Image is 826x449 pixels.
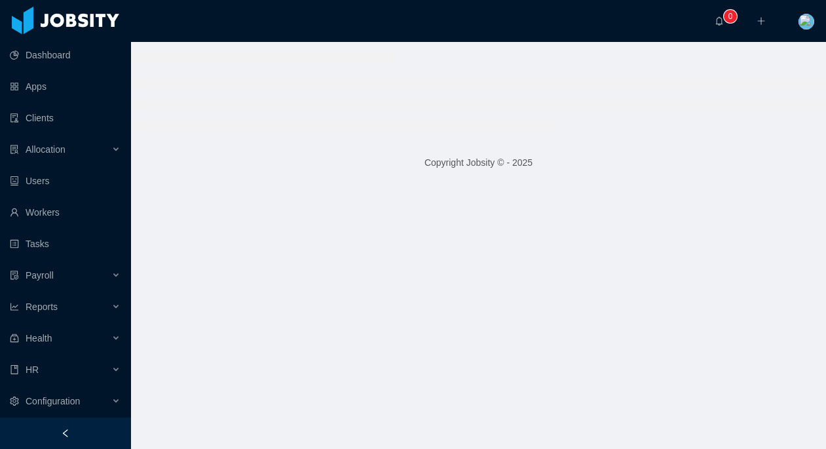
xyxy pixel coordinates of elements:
[10,73,121,100] a: icon: appstoreApps
[10,105,121,131] a: icon: auditClients
[757,16,766,26] i: icon: plus
[10,145,19,154] i: icon: solution
[131,140,826,185] footer: Copyright Jobsity © - 2025
[10,271,19,280] i: icon: file-protect
[10,365,19,374] i: icon: book
[798,14,814,29] img: a9a601c0-0538-11e8-8828-95ecc3ba7fc5_5d0a90fa7584a.jpeg
[26,364,39,375] span: HR
[26,270,54,281] span: Payroll
[10,397,19,406] i: icon: setting
[10,199,121,225] a: icon: userWorkers
[26,396,80,406] span: Configuration
[715,16,724,26] i: icon: bell
[10,168,121,194] a: icon: robotUsers
[26,333,52,343] span: Health
[724,10,737,23] sup: 0
[26,302,58,312] span: Reports
[10,334,19,343] i: icon: medicine-box
[10,231,121,257] a: icon: profileTasks
[10,42,121,68] a: icon: pie-chartDashboard
[26,144,66,155] span: Allocation
[10,302,19,311] i: icon: line-chart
